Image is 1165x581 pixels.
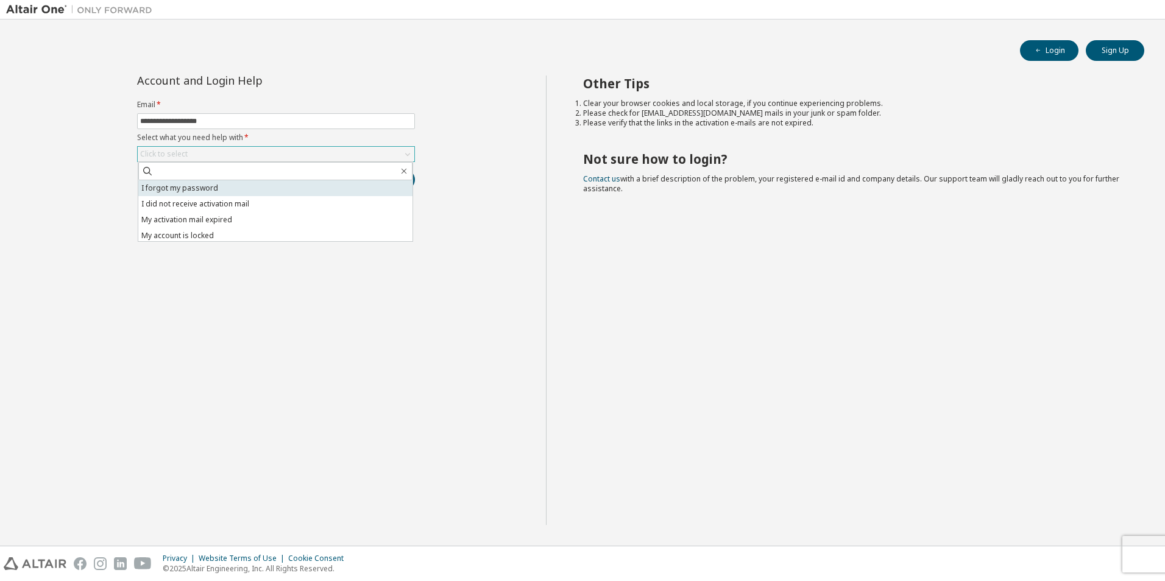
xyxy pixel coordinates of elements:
[114,557,127,570] img: linkedin.svg
[163,563,351,574] p: © 2025 Altair Engineering, Inc. All Rights Reserved.
[199,554,288,563] div: Website Terms of Use
[140,149,188,159] div: Click to select
[74,557,87,570] img: facebook.svg
[288,554,351,563] div: Cookie Consent
[583,118,1123,128] li: Please verify that the links in the activation e-mails are not expired.
[583,99,1123,108] li: Clear your browser cookies and local storage, if you continue experiencing problems.
[1086,40,1144,61] button: Sign Up
[583,174,620,184] a: Contact us
[137,100,415,110] label: Email
[1020,40,1078,61] button: Login
[138,180,413,196] li: I forgot my password
[138,147,414,161] div: Click to select
[137,133,415,143] label: Select what you need help with
[134,557,152,570] img: youtube.svg
[583,108,1123,118] li: Please check for [EMAIL_ADDRESS][DOMAIN_NAME] mails in your junk or spam folder.
[583,151,1123,167] h2: Not sure how to login?
[137,76,359,85] div: Account and Login Help
[4,557,66,570] img: altair_logo.svg
[583,76,1123,91] h2: Other Tips
[94,557,107,570] img: instagram.svg
[6,4,158,16] img: Altair One
[583,174,1119,194] span: with a brief description of the problem, your registered e-mail id and company details. Our suppo...
[163,554,199,563] div: Privacy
